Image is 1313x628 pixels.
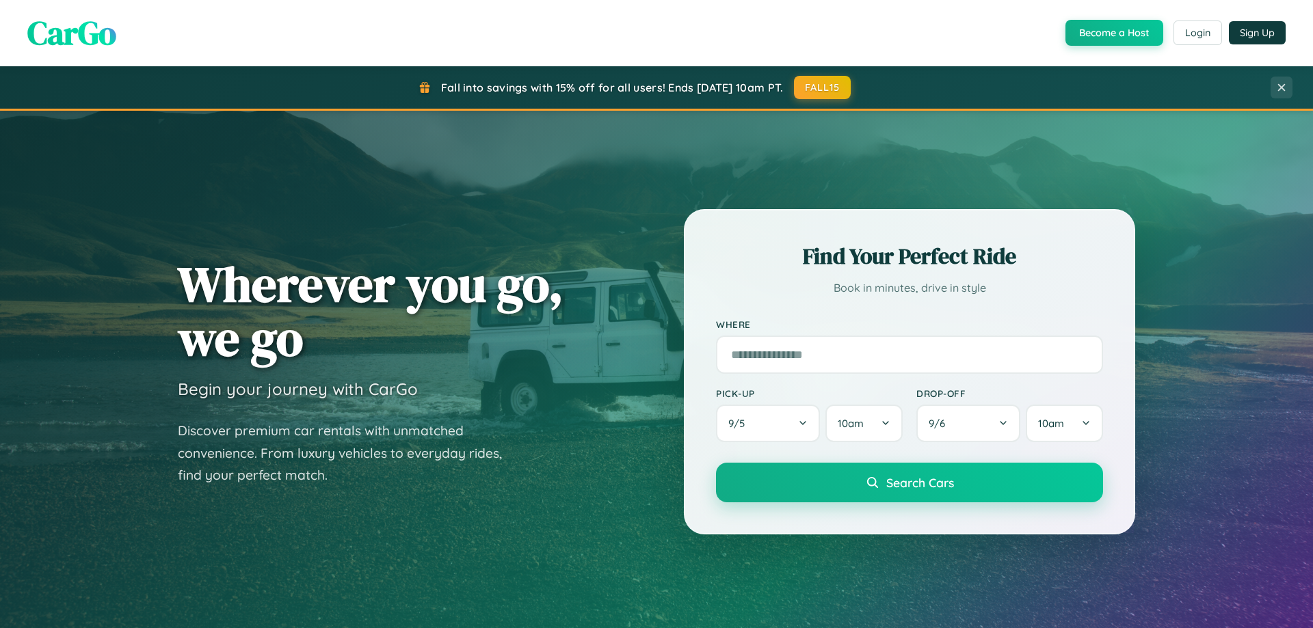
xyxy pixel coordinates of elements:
[838,417,864,430] span: 10am
[178,420,520,487] p: Discover premium car rentals with unmatched convenience. From luxury vehicles to everyday rides, ...
[441,81,784,94] span: Fall into savings with 15% off for all users! Ends [DATE] 10am PT.
[716,278,1103,298] p: Book in minutes, drive in style
[728,417,752,430] span: 9 / 5
[716,405,820,442] button: 9/5
[916,387,1103,399] label: Drop-off
[1026,405,1103,442] button: 10am
[825,405,903,442] button: 10am
[27,10,116,55] span: CarGo
[1065,20,1163,46] button: Become a Host
[1038,417,1064,430] span: 10am
[716,318,1103,330] label: Where
[916,405,1020,442] button: 9/6
[929,417,952,430] span: 9 / 6
[716,387,903,399] label: Pick-up
[716,463,1103,502] button: Search Cars
[716,241,1103,271] h2: Find Your Perfect Ride
[178,379,418,399] h3: Begin your journey with CarGo
[1173,21,1222,45] button: Login
[886,475,954,490] span: Search Cars
[794,76,851,99] button: FALL15
[1229,21,1286,44] button: Sign Up
[178,257,563,365] h1: Wherever you go, we go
